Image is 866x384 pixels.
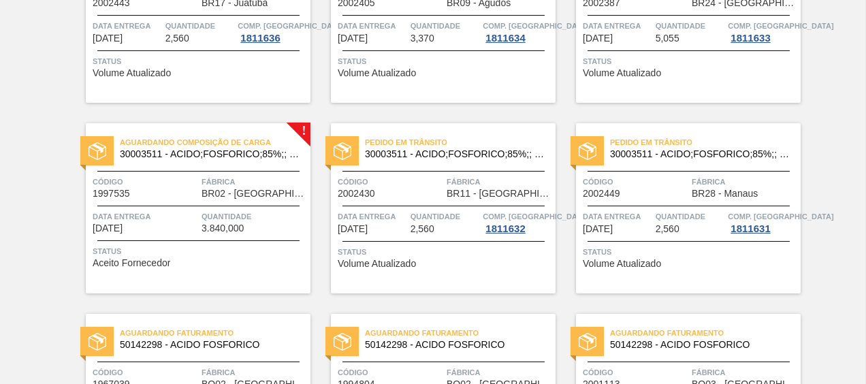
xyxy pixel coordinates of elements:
[338,175,443,189] span: Código
[583,224,613,234] span: 10/09/2025
[93,19,162,33] span: Data entrega
[728,19,833,33] span: Comp. Carga
[120,135,310,149] span: Aguardando Composição de Carga
[365,326,556,340] span: Aguardando Faturamento
[556,123,801,293] a: statusPedido em Trânsito30003511 - ACIDO;FOSFORICO;85%;; CONTAINERCódigo2002449FábricaBR28 - Mana...
[610,135,801,149] span: Pedido em Trânsito
[238,19,343,33] span: Comp. Carga
[202,210,307,223] span: Quantidade
[93,33,123,44] span: 17/08/2025
[656,19,725,33] span: Quantidade
[483,19,588,33] span: Comp. Carga
[338,189,375,199] span: 2002430
[656,210,725,223] span: Quantidade
[338,366,443,379] span: Código
[583,19,652,33] span: Data entrega
[656,224,679,234] span: 2,560
[728,19,797,44] a: Comp. [GEOGRAPHIC_DATA]1811633
[447,175,552,189] span: Fábrica
[583,259,661,269] span: Volume Atualizado
[483,19,552,44] a: Comp. [GEOGRAPHIC_DATA]1811634
[89,333,106,351] img: status
[120,149,300,159] span: 30003511 - ACIDO;FOSFORICO;85%;; CONTAINER
[728,210,797,234] a: Comp. [GEOGRAPHIC_DATA]1811631
[165,33,189,44] span: 2,560
[692,189,758,199] span: BR28 - Manaus
[120,340,300,350] span: 50142298 - ACIDO FOSFORICO
[89,142,106,160] img: status
[202,223,244,234] span: 3.840,000
[411,224,434,234] span: 2,560
[93,366,198,379] span: Código
[583,175,688,189] span: Código
[93,210,198,223] span: Data entrega
[365,135,556,149] span: Pedido em Trânsito
[579,333,596,351] img: status
[365,340,545,350] span: 50142298 - ACIDO FOSFORICO
[338,54,552,68] span: Status
[238,19,307,44] a: Comp. [GEOGRAPHIC_DATA]1811636
[583,189,620,199] span: 2002449
[583,366,688,379] span: Código
[583,210,652,223] span: Data entrega
[338,210,407,223] span: Data entrega
[483,210,588,223] span: Comp. Carga
[483,210,552,234] a: Comp. [GEOGRAPHIC_DATA]1811632
[338,259,416,269] span: Volume Atualizado
[93,68,171,78] span: Volume Atualizado
[483,33,528,44] div: 1811634
[338,245,552,259] span: Status
[93,223,123,234] span: 18/08/2025
[728,223,773,234] div: 1811631
[583,245,797,259] span: Status
[93,189,130,199] span: 1997535
[338,33,368,44] span: 17/08/2025
[338,224,368,234] span: 26/08/2025
[365,149,545,159] span: 30003511 - ACIDO;FOSFORICO;85%;; CONTAINER
[656,33,679,44] span: 5,055
[65,123,310,293] a: !statusAguardando Composição de Carga30003511 - ACIDO;FOSFORICO;85%;; CONTAINERCódigo1997535Fábri...
[692,366,797,379] span: Fábrica
[334,142,351,160] img: status
[610,326,801,340] span: Aguardando Faturamento
[583,33,613,44] span: 17/08/2025
[202,366,307,379] span: Fábrica
[334,333,351,351] img: status
[610,340,790,350] span: 50142298 - ACIDO FOSFORICO
[338,19,407,33] span: Data entrega
[579,142,596,160] img: status
[610,149,790,159] span: 30003511 - ACIDO;FOSFORICO;85%;; CONTAINER
[93,244,307,258] span: Status
[120,326,310,340] span: Aguardando Faturamento
[728,210,833,223] span: Comp. Carga
[483,223,528,234] div: 1811632
[238,33,283,44] div: 1811636
[202,175,307,189] span: Fábrica
[165,19,235,33] span: Quantidade
[310,123,556,293] a: statusPedido em Trânsito30003511 - ACIDO;FOSFORICO;85%;; CONTAINERCódigo2002430FábricaBR11 - [GEO...
[411,210,480,223] span: Quantidade
[583,54,797,68] span: Status
[411,33,434,44] span: 3,370
[93,54,307,68] span: Status
[447,366,552,379] span: Fábrica
[411,19,480,33] span: Quantidade
[202,189,307,199] span: BR02 - Sergipe
[583,68,661,78] span: Volume Atualizado
[93,175,198,189] span: Código
[338,68,416,78] span: Volume Atualizado
[692,175,797,189] span: Fábrica
[447,189,552,199] span: BR11 - São Luís
[728,33,773,44] div: 1811633
[93,258,170,268] span: Aceito Fornecedor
